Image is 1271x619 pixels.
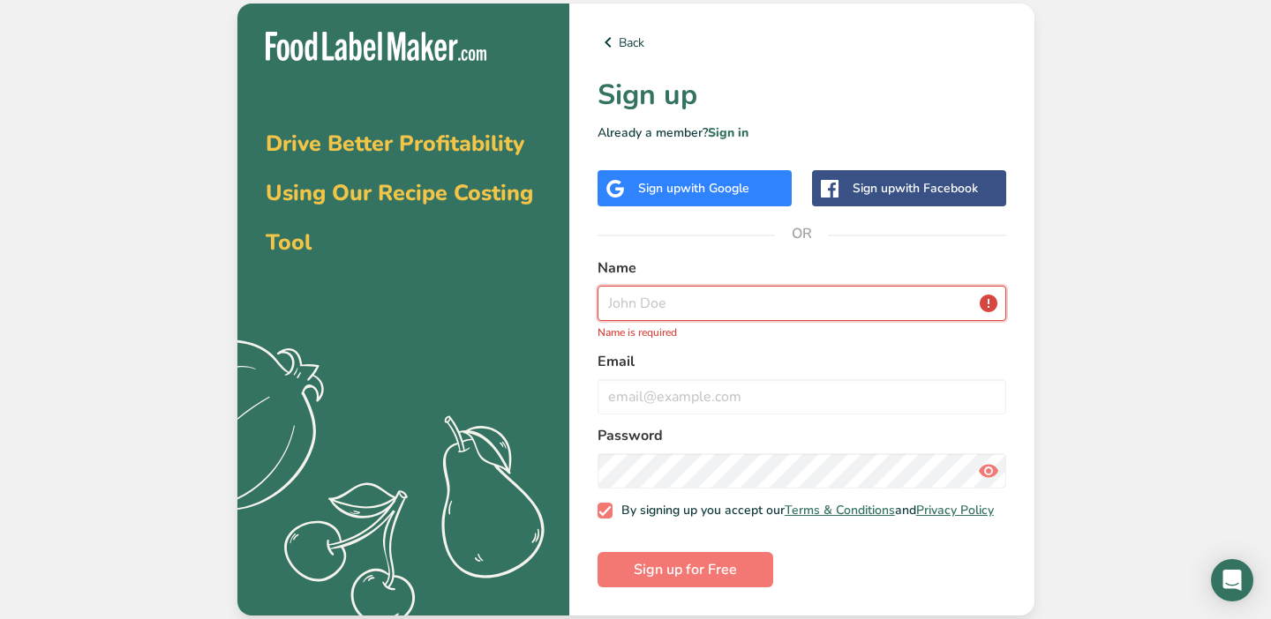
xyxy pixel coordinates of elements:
div: Sign up [638,179,749,198]
h1: Sign up [598,74,1006,116]
img: Food Label Maker [266,32,486,61]
a: Back [598,32,1006,53]
a: Terms & Conditions [785,502,895,518]
p: Name is required [598,324,1006,340]
label: Password [598,425,1006,446]
input: email@example.com [598,379,1006,414]
p: Already a member? [598,123,1006,142]
span: with Facebook [895,180,978,197]
label: Name [598,257,1006,279]
span: with Google [681,180,749,197]
span: Sign up for Free [634,559,737,580]
div: Sign up [853,179,978,198]
span: Drive Better Profitability Using Our Recipe Costing Tool [266,129,533,257]
a: Privacy Policy [916,502,994,518]
label: Email [598,351,1006,372]
span: OR [775,207,828,260]
a: Sign in [708,124,748,141]
span: By signing up you accept our and [613,503,994,518]
div: Open Intercom Messenger [1211,559,1253,601]
button: Sign up for Free [598,552,773,587]
input: John Doe [598,286,1006,321]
